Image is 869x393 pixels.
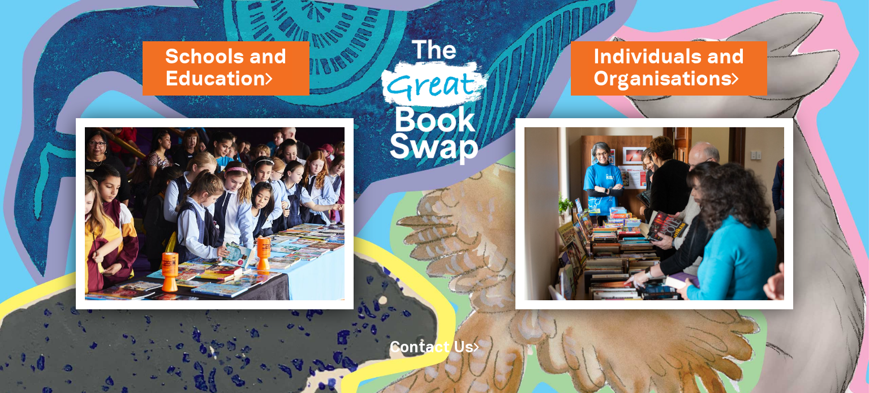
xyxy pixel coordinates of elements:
a: Schools andEducation [165,43,287,93]
a: Individuals andOrganisations [593,43,745,93]
img: Schools and Education [76,118,354,309]
img: Individuals and Organisations [515,118,793,309]
a: Contact Us [390,341,479,355]
img: Great Bookswap logo [371,14,498,183]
